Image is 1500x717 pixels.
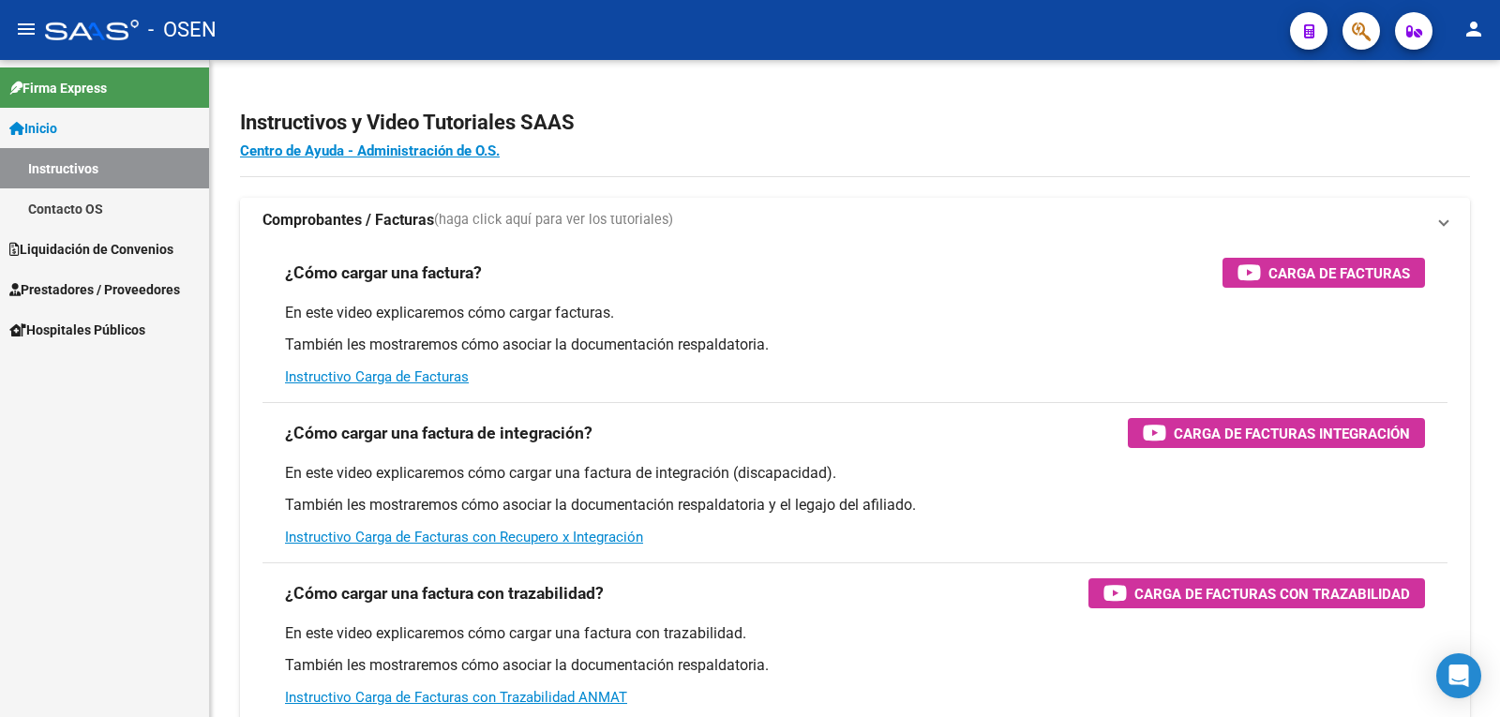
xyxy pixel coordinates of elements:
p: También les mostraremos cómo asociar la documentación respaldatoria. [285,335,1425,355]
p: En este video explicaremos cómo cargar una factura con trazabilidad. [285,623,1425,644]
span: - OSEN [148,9,217,51]
p: También les mostraremos cómo asociar la documentación respaldatoria. [285,655,1425,676]
p: En este video explicaremos cómo cargar una factura de integración (discapacidad). [285,463,1425,484]
a: Instructivo Carga de Facturas con Trazabilidad ANMAT [285,689,627,706]
span: Hospitales Públicos [9,320,145,340]
span: Carga de Facturas [1268,261,1410,285]
span: Firma Express [9,78,107,98]
button: Carga de Facturas [1222,258,1425,288]
span: (haga click aquí para ver los tutoriales) [434,210,673,231]
span: Carga de Facturas con Trazabilidad [1134,582,1410,605]
p: También les mostraremos cómo asociar la documentación respaldatoria y el legajo del afiliado. [285,495,1425,515]
button: Carga de Facturas con Trazabilidad [1088,578,1425,608]
a: Instructivo Carga de Facturas [285,368,469,385]
h3: ¿Cómo cargar una factura? [285,260,482,286]
button: Carga de Facturas Integración [1128,418,1425,448]
mat-expansion-panel-header: Comprobantes / Facturas(haga click aquí para ver los tutoriales) [240,198,1470,243]
mat-icon: menu [15,18,37,40]
span: Prestadores / Proveedores [9,279,180,300]
a: Centro de Ayuda - Administración de O.S. [240,142,500,159]
strong: Comprobantes / Facturas [262,210,434,231]
span: Inicio [9,118,57,139]
h2: Instructivos y Video Tutoriales SAAS [240,105,1470,141]
span: Liquidación de Convenios [9,239,173,260]
p: En este video explicaremos cómo cargar facturas. [285,303,1425,323]
div: Open Intercom Messenger [1436,653,1481,698]
span: Carga de Facturas Integración [1174,422,1410,445]
h3: ¿Cómo cargar una factura con trazabilidad? [285,580,604,606]
a: Instructivo Carga de Facturas con Recupero x Integración [285,529,643,545]
mat-icon: person [1462,18,1485,40]
h3: ¿Cómo cargar una factura de integración? [285,420,592,446]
